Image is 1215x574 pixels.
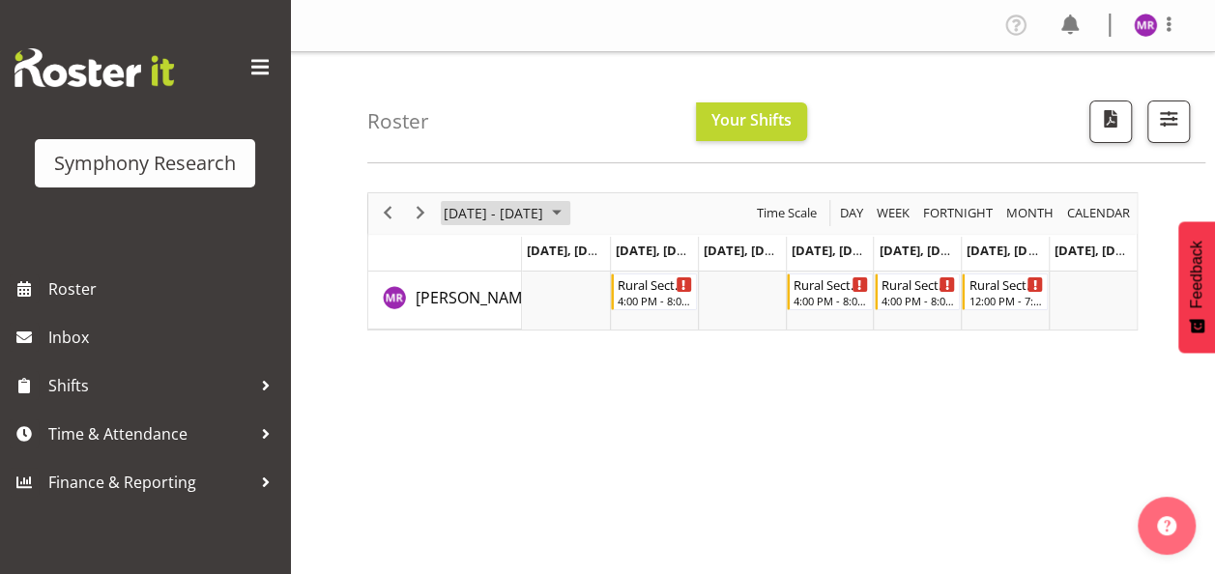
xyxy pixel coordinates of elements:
[794,293,868,308] div: 4:00 PM - 8:00 PM
[1157,516,1176,535] img: help-xxl-2.png
[522,272,1137,330] table: Timeline Week of September 8, 2025
[704,242,792,259] span: [DATE], [DATE]
[969,293,1043,308] div: 12:00 PM - 7:00 PM
[1003,201,1057,225] button: Timeline Month
[921,201,995,225] span: Fortnight
[754,201,821,225] button: Time Scale
[755,201,819,225] span: Time Scale
[962,273,1048,310] div: Minu Rana"s event - Rural Sector Weekends Begin From Saturday, September 13, 2025 at 12:00:00 PM ...
[711,109,792,130] span: Your Shifts
[1065,201,1132,225] span: calendar
[882,274,956,294] div: Rural Sector 4pm~8pm
[837,201,867,225] button: Timeline Day
[792,242,880,259] span: [DATE], [DATE]
[416,287,535,308] span: [PERSON_NAME]
[967,242,1055,259] span: [DATE], [DATE]
[441,201,570,225] button: September 2025
[14,48,174,87] img: Rosterit website logo
[920,201,997,225] button: Fortnight
[875,201,911,225] span: Week
[1178,221,1215,353] button: Feedback - Show survey
[969,274,1043,294] div: Rural Sector Weekends
[1004,201,1056,225] span: Month
[54,149,236,178] div: Symphony Research
[879,242,967,259] span: [DATE], [DATE]
[1089,100,1132,143] button: Download a PDF of the roster according to the set date range.
[48,323,280,352] span: Inbox
[442,201,545,225] span: [DATE] - [DATE]
[527,242,615,259] span: [DATE], [DATE]
[437,193,573,234] div: September 08 - 14, 2025
[1055,242,1143,259] span: [DATE], [DATE]
[874,201,913,225] button: Timeline Week
[375,201,401,225] button: Previous
[611,273,697,310] div: Minu Rana"s event - Rural Sector 4pm~8pm Begin From Tuesday, September 9, 2025 at 4:00:00 PM GMT+...
[618,274,692,294] div: Rural Sector 4pm~8pm
[368,272,522,330] td: Minu Rana resource
[1188,241,1205,308] span: Feedback
[882,293,956,308] div: 4:00 PM - 8:00 PM
[1147,100,1190,143] button: Filter Shifts
[875,273,961,310] div: Minu Rana"s event - Rural Sector 4pm~8pm Begin From Friday, September 12, 2025 at 4:00:00 PM GMT+...
[48,274,280,303] span: Roster
[416,286,535,309] a: [PERSON_NAME]
[367,192,1138,330] div: Timeline Week of September 8, 2025
[408,201,434,225] button: Next
[404,193,437,234] div: next period
[1134,14,1157,37] img: minu-rana11870.jpg
[48,419,251,448] span: Time & Attendance
[618,293,692,308] div: 4:00 PM - 8:00 PM
[367,110,429,132] h4: Roster
[371,193,404,234] div: previous period
[48,468,251,497] span: Finance & Reporting
[616,242,704,259] span: [DATE], [DATE]
[787,273,873,310] div: Minu Rana"s event - Rural Sector 4pm~8pm Begin From Thursday, September 11, 2025 at 4:00:00 PM GM...
[696,102,807,141] button: Your Shifts
[838,201,865,225] span: Day
[48,371,251,400] span: Shifts
[794,274,868,294] div: Rural Sector 4pm~8pm
[1064,201,1134,225] button: Month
